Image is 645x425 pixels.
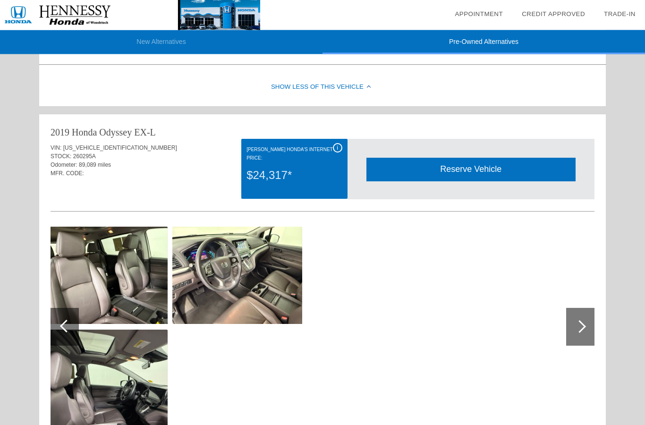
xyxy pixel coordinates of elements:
div: i [333,144,342,153]
div: Quoted on [DATE] 11:36:34 AM [51,184,594,199]
div: 2019 Honda Odyssey [51,126,132,139]
a: Trade-In [604,10,636,17]
font: [PERSON_NAME] Honda's Internet Price: [246,147,332,161]
span: 260295A [73,153,96,160]
div: $24,317* [246,163,342,188]
div: EX-L [134,126,156,139]
span: VIN: [51,145,61,152]
img: ce1c4eb3-d61e-4987-83d5-7324f8cb32a3.jpeg [38,227,168,324]
li: Pre-Owned Alternatives [322,30,645,54]
span: 89,089 miles [79,162,111,169]
div: Reserve Vehicle [366,158,576,181]
span: MFR. CODE: [51,170,84,177]
div: Show Less of this Vehicle [39,69,606,107]
img: 7b60bebf-70b4-475c-8299-f7fda1c6670f.jpeg [172,227,302,324]
span: STOCK: [51,153,71,160]
a: Appointment [455,10,503,17]
span: Odometer: [51,162,77,169]
span: [US_VEHICLE_IDENTIFICATION_NUMBER] [63,145,177,152]
a: Credit Approved [522,10,585,17]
